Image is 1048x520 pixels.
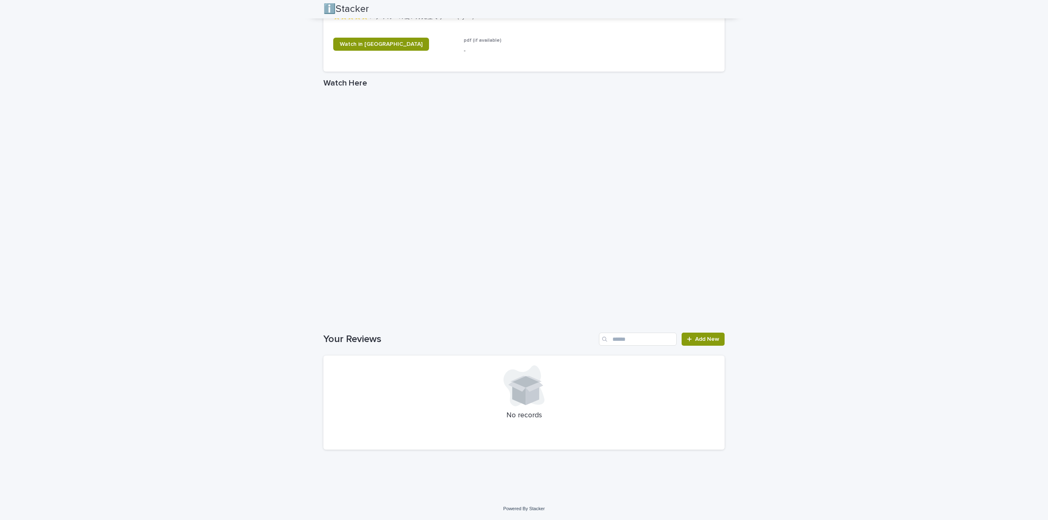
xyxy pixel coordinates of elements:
[323,3,369,15] h2: ℹ️Stacker
[340,41,422,47] span: Watch in [GEOGRAPHIC_DATA]
[333,38,429,51] a: Watch in [GEOGRAPHIC_DATA]
[323,333,596,345] h1: Your Reviews
[464,38,501,43] span: pdf (if available)
[323,91,725,316] iframe: Watch Here
[503,506,544,511] a: Powered By Stacker
[323,78,725,88] h1: Watch Here
[682,333,725,346] a: Add New
[695,336,719,342] span: Add New
[333,411,715,420] p: No records
[599,333,677,346] input: Search
[464,47,585,55] p: -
